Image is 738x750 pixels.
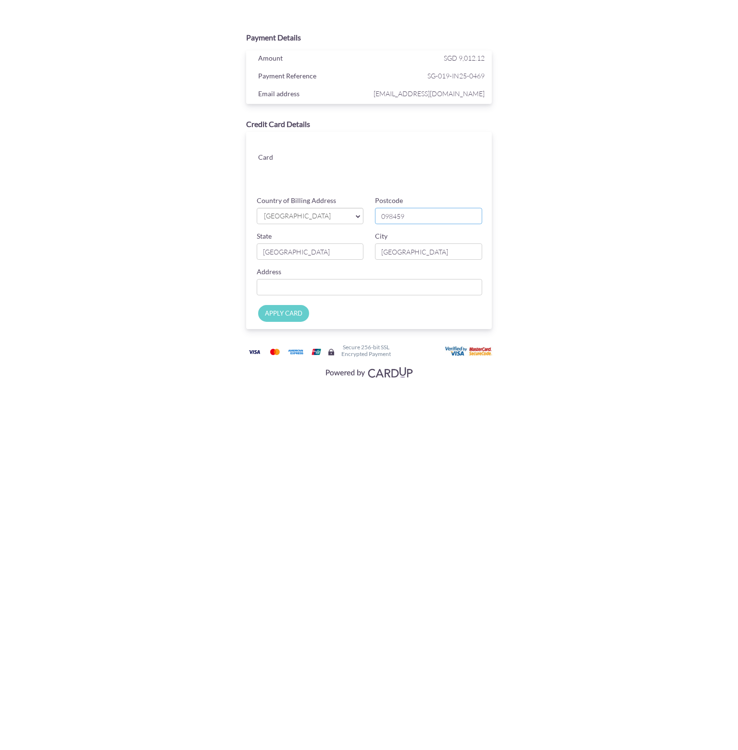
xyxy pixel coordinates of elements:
[375,231,388,241] label: City
[286,346,305,358] img: American Express
[401,163,483,180] iframe: To enrich screen reader interactions, please activate Accessibility in Grammarly extension settings
[444,54,485,62] span: SGD 9,012.12
[307,346,326,358] img: Union Pay
[245,346,264,358] img: Visa
[251,52,372,66] div: Amount
[321,363,417,381] img: Visa, Mastercard
[265,346,285,358] img: Mastercard
[257,208,364,224] a: [GEOGRAPHIC_DATA]
[375,196,403,205] label: Postcode
[327,348,335,356] img: Secure lock
[246,32,492,43] div: Payment Details
[257,196,336,205] label: Country of Billing Address
[257,267,281,277] label: Address
[258,305,309,322] input: APPLY CARD
[263,211,348,221] span: [GEOGRAPHIC_DATA]
[246,119,492,130] div: Credit Card Details
[445,346,493,357] img: User card
[341,344,391,356] h6: Secure 256-bit SSL Encrypted Payment
[257,231,272,241] label: State
[251,70,372,84] div: Payment Reference
[318,163,400,180] iframe: To enrich screen reader interactions, please activate Accessibility in Grammarly extension settings
[371,88,485,100] span: [EMAIL_ADDRESS][DOMAIN_NAME]
[251,151,311,165] div: Card
[251,88,372,102] div: Email address
[318,141,483,159] iframe: To enrich screen reader interactions, please activate Accessibility in Grammarly extension settings
[371,70,485,82] span: SG-019-IN25-0469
